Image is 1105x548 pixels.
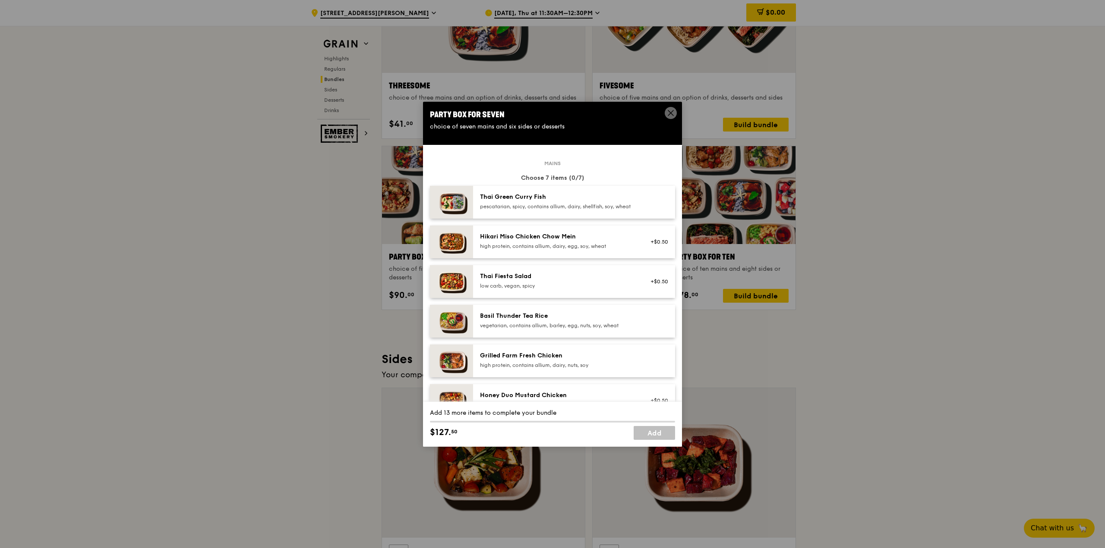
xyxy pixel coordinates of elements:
[645,238,668,245] div: +$0.50
[430,384,473,417] img: daily_normal_Honey_Duo_Mustard_Chicken__Horizontal_.jpg
[480,193,635,201] div: Thai Green Curry Fish
[430,409,675,417] div: Add 13 more items to complete your bundle
[480,203,635,210] div: pescatarian, spicy, contains allium, dairy, shellfish, soy, wheat
[480,362,635,369] div: high protein, contains allium, dairy, nuts, soy
[480,322,635,329] div: vegetarian, contains allium, barley, egg, nuts, soy, wheat
[480,401,635,408] div: high protein, contains allium, soy, wheat
[430,426,451,439] span: $127.
[480,282,635,289] div: low carb, vegan, spicy
[480,351,635,360] div: Grilled Farm Fresh Chicken
[480,391,635,400] div: Honey Duo Mustard Chicken
[430,109,675,121] div: Party Box for Seven
[430,265,473,298] img: daily_normal_Thai_Fiesta_Salad__Horizontal_.jpg
[430,225,473,258] img: daily_normal_Hikari_Miso_Chicken_Chow_Mein__Horizontal_.jpg
[541,160,564,167] span: Mains
[430,122,675,131] div: choice of seven mains and six sides or desserts
[480,312,635,320] div: Basil Thunder Tea Rice
[480,243,635,250] div: high protein, contains allium, dairy, egg, soy, wheat
[430,344,473,377] img: daily_normal_HORZ-Grilled-Farm-Fresh-Chicken.jpg
[430,305,473,338] img: daily_normal_HORZ-Basil-Thunder-Tea-Rice.jpg
[480,272,635,281] div: Thai Fiesta Salad
[480,232,635,241] div: Hikari Miso Chicken Chow Mein
[430,174,675,182] div: Choose 7 items (0/7)
[645,278,668,285] div: +$0.50
[645,397,668,404] div: +$0.50
[430,186,473,219] img: daily_normal_HORZ-Thai-Green-Curry-Fish.jpg
[634,426,675,440] a: Add
[451,428,458,435] span: 50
